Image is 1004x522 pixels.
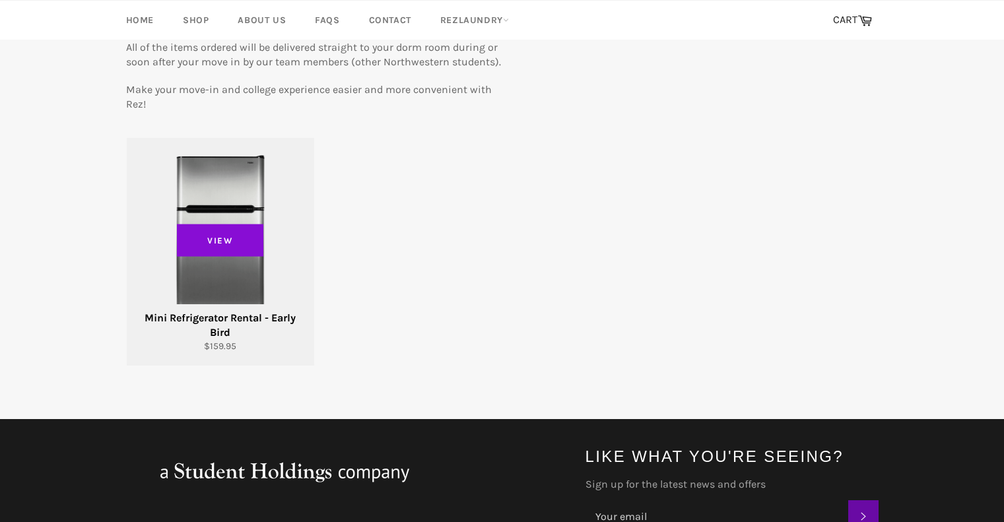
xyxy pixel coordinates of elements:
[586,477,879,492] label: Sign up for the latest news and offers
[302,1,352,40] a: FAQs
[126,82,502,112] p: Make your move-in and college experience easier and more convenient with Rez!
[135,311,306,340] div: Mini Refrigerator Rental - Early Bird
[427,1,522,40] a: RezLaundry
[126,445,443,498] img: aStudentHoldingsNFPcompany_large.png
[177,224,264,257] span: View
[170,1,222,40] a: Shop
[356,1,424,40] a: Contact
[586,445,879,467] h4: Like what you're seeing?
[826,7,879,34] a: CART
[126,138,314,366] a: Mini Refrigerator Rental - Early Bird Mini Refrigerator Rental - Early Bird $159.95 View
[126,40,502,69] p: All of the items ordered will be delivered straight to your dorm room during or soon after your m...
[113,1,167,40] a: Home
[224,1,299,40] a: About Us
